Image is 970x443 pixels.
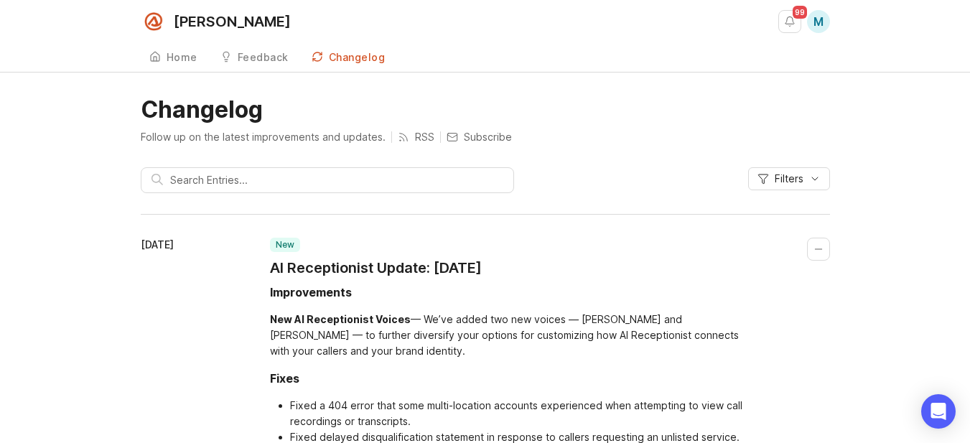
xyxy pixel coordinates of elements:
h1: Changelog [141,95,830,124]
p: new [276,239,294,251]
div: Changelog [329,52,386,62]
button: Subscribe [447,130,512,144]
button: M [807,10,830,33]
img: Smith.ai logo [141,9,167,34]
div: Open Intercom Messenger [921,394,956,429]
p: RSS [415,130,434,144]
span: M [813,13,824,30]
div: — We’ve added two new voices — [PERSON_NAME] and [PERSON_NAME] — to further diversify your option... [270,312,758,359]
input: Search Entries... [170,172,503,188]
button: Filters [748,167,830,190]
a: Changelog [303,43,394,73]
div: New AI Receptionist Voices [270,313,411,325]
a: Feedback [212,43,297,73]
p: Follow up on the latest improvements and updates. [141,130,386,144]
button: Collapse changelog entry [807,238,830,261]
a: RSS [398,130,434,144]
a: AI Receptionist Update: [DATE] [270,258,482,278]
div: Feedback [238,52,289,62]
time: [DATE] [141,238,174,251]
a: Home [141,43,206,73]
span: 99 [793,6,807,19]
li: Fixed a 404 error that some multi-location accounts experienced when attempting to view call reco... [290,398,758,429]
button: Notifications [778,10,801,33]
div: Fixes [270,370,299,387]
span: Filters [775,172,803,186]
div: [PERSON_NAME] [174,14,291,29]
div: Improvements [270,284,352,301]
div: Home [167,52,197,62]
